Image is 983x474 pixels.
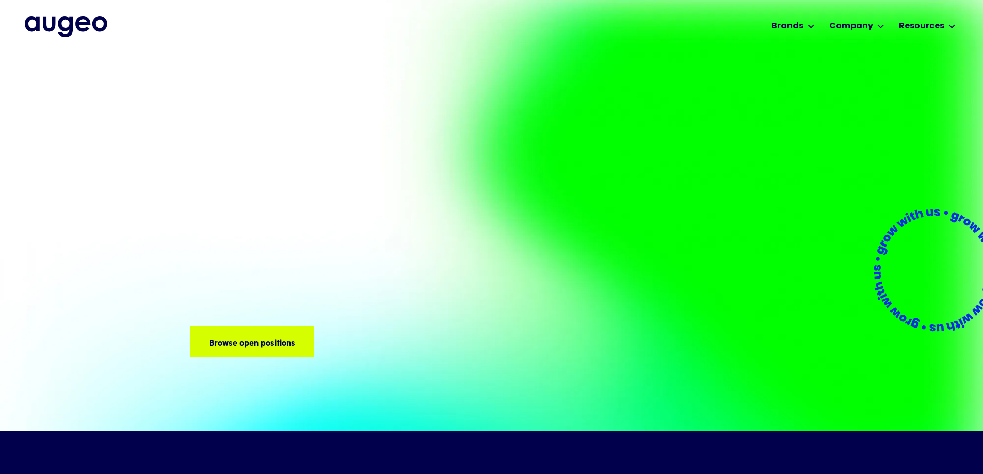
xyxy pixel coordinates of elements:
div: Company [829,20,873,32]
a: home [25,16,107,37]
img: Augeo's full logo in midnight blue. [25,16,107,37]
div: Resources [899,20,944,32]
div: Brands [771,20,803,32]
a: Browse open positions [190,326,314,357]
